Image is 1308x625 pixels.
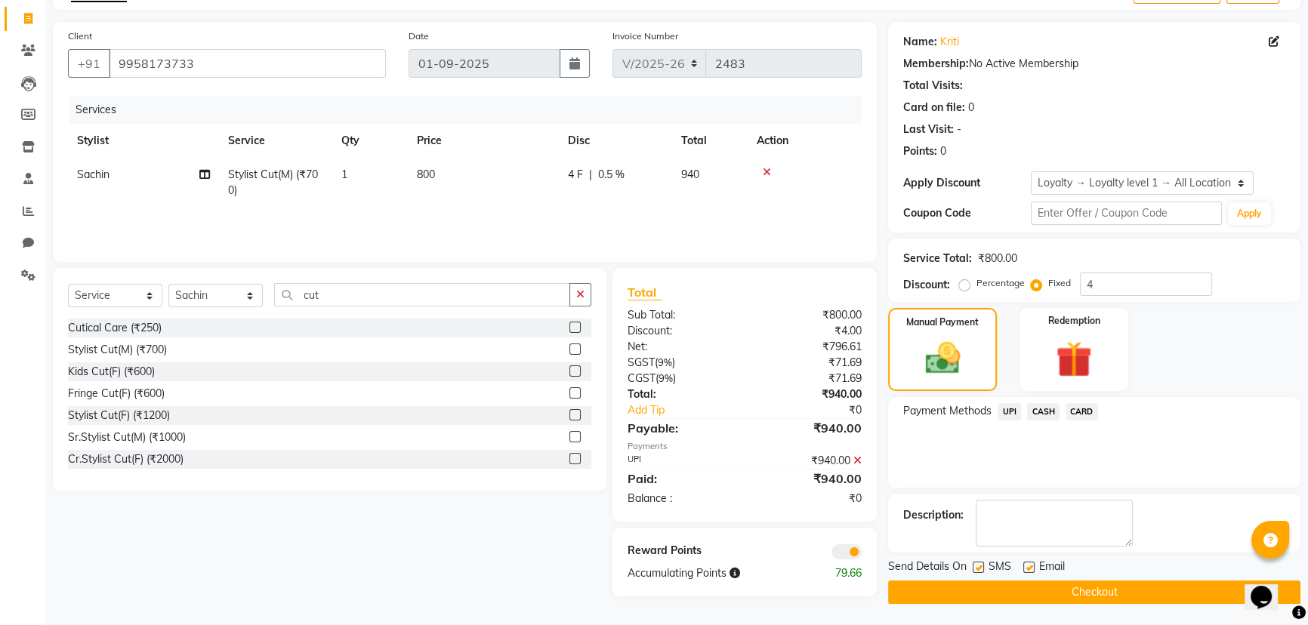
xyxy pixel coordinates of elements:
[745,491,873,506] div: ₹0
[968,100,974,115] div: 0
[745,307,873,323] div: ₹800.00
[616,453,745,469] div: UPI
[68,49,110,78] button: +91
[906,316,979,329] label: Manual Payment
[1066,403,1098,420] span: CARD
[989,559,1011,577] span: SMS
[616,543,745,559] div: Reward Points
[903,277,950,293] div: Discount:
[417,168,435,181] span: 800
[616,491,745,506] div: Balance :
[940,34,959,50] a: Kriti
[1044,337,1103,382] img: _gift.svg
[809,565,873,581] div: 79.66
[1228,202,1271,225] button: Apply
[616,339,745,355] div: Net:
[589,167,592,183] span: |
[903,507,964,523] div: Description:
[612,29,678,43] label: Invoice Number
[976,276,1025,290] label: Percentage
[766,402,873,418] div: ₹0
[745,339,873,355] div: ₹796.61
[598,167,625,183] span: 0.5 %
[1245,565,1293,610] iframe: chat widget
[219,124,332,158] th: Service
[274,283,570,306] input: Search or Scan
[109,49,386,78] input: Search by Name/Mobile/Email/Code
[77,168,110,181] span: Sachin
[957,122,961,137] div: -
[616,565,810,581] div: Accumulating Points
[903,175,1031,191] div: Apply Discount
[903,56,1285,72] div: No Active Membership
[68,408,170,423] div: Stylist Cut(F) (₹1200)
[748,124,862,158] th: Action
[616,386,745,402] div: Total:
[745,386,873,402] div: ₹940.00
[408,124,559,158] th: Price
[628,285,662,300] span: Total
[903,122,954,137] div: Last Visit:
[903,403,992,419] span: Payment Methods
[616,355,745,371] div: ( )
[68,320,162,336] div: Cutical Care (₹250)
[616,307,745,323] div: Sub Total:
[332,124,408,158] th: Qty
[628,440,862,453] div: Payments
[1048,314,1100,328] label: Redemption
[658,356,672,368] span: 9%
[888,580,1300,604] button: Checkout
[940,143,946,159] div: 0
[903,251,972,266] div: Service Total:
[68,342,167,358] div: Stylist Cut(M) (₹700)
[68,29,92,43] label: Client
[616,419,745,437] div: Payable:
[745,355,873,371] div: ₹71.69
[745,323,873,339] div: ₹4.00
[568,167,583,183] span: 4 F
[409,29,429,43] label: Date
[628,356,655,369] span: SGST
[616,323,745,339] div: Discount:
[616,470,745,488] div: Paid:
[998,403,1021,420] span: UPI
[1039,559,1065,577] span: Email
[659,372,673,384] span: 9%
[903,34,937,50] div: Name:
[745,453,873,469] div: ₹940.00
[681,168,699,181] span: 940
[745,371,873,386] div: ₹71.69
[68,364,155,380] div: Kids Cut(F) (₹600)
[1027,403,1060,420] span: CASH
[559,124,672,158] th: Disc
[903,100,965,115] div: Card on file:
[616,371,745,386] div: ( )
[978,251,1017,266] div: ₹800.00
[888,559,967,577] span: Send Details On
[745,419,873,437] div: ₹940.00
[903,78,963,94] div: Total Visits:
[1031,202,1222,225] input: Enter Offer / Coupon Code
[68,451,184,467] div: Cr.Stylist Cut(F) (₹2000)
[903,56,969,72] div: Membership:
[903,205,1031,221] div: Coupon Code
[228,168,318,197] span: Stylist Cut(M) (₹700)
[616,402,767,418] a: Add Tip
[68,429,186,445] div: Sr.Stylist Cut(M) (₹1000)
[915,338,971,378] img: _cash.svg
[628,371,656,385] span: CGST
[68,386,165,402] div: Fringe Cut(F) (₹600)
[903,143,937,159] div: Points:
[745,470,873,488] div: ₹940.00
[341,168,347,181] span: 1
[69,96,873,124] div: Services
[1048,276,1071,290] label: Fixed
[68,124,219,158] th: Stylist
[672,124,748,158] th: Total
